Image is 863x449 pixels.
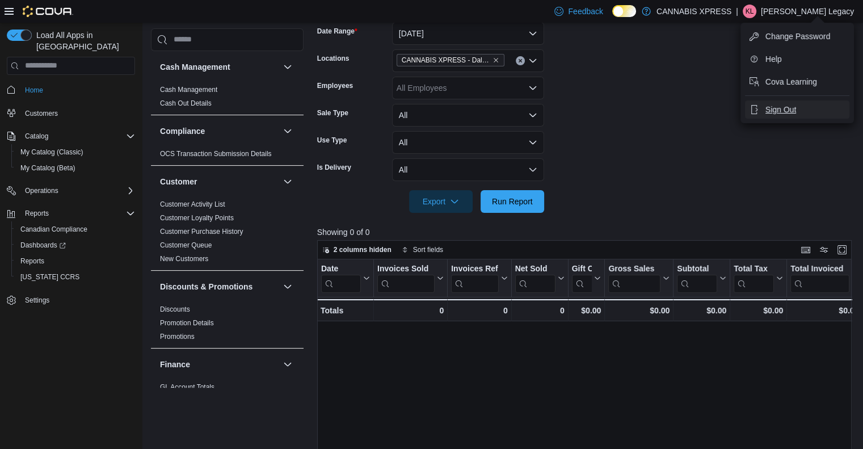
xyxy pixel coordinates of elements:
[160,305,190,313] a: Discounts
[416,190,466,213] span: Export
[160,319,214,327] a: Promotion Details
[318,243,396,257] button: 2 columns hidden
[571,263,592,274] div: Gift Cards
[160,176,197,187] h3: Customer
[317,136,347,145] label: Use Type
[160,281,279,292] button: Discounts & Promotions
[160,176,279,187] button: Customer
[160,383,214,392] span: GL Account Totals
[835,243,849,257] button: Enter fullscreen
[16,145,88,159] a: My Catalog (Classic)
[16,238,70,252] a: Dashboards
[16,254,49,268] a: Reports
[20,293,135,307] span: Settings
[20,225,87,234] span: Canadian Compliance
[160,281,252,292] h3: Discounts & Promotions
[612,5,636,17] input: Dark Mode
[160,241,212,250] span: Customer Queue
[160,200,225,208] a: Customer Activity List
[281,175,294,188] button: Customer
[677,304,726,317] div: $0.00
[20,184,135,198] span: Operations
[20,129,135,143] span: Catalog
[481,190,544,213] button: Run Report
[160,241,212,249] a: Customer Queue
[817,243,831,257] button: Display options
[677,263,717,274] div: Subtotal
[736,5,738,18] p: |
[160,305,190,314] span: Discounts
[397,54,504,66] span: CANNABIS XPRESS - Dalhousie (William Street)
[392,22,544,45] button: [DATE]
[160,214,234,222] a: Customer Loyalty Points
[608,304,670,317] div: $0.00
[160,332,195,341] span: Promotions
[281,358,294,371] button: Finance
[743,5,756,18] div: Kevin Legacy
[20,207,53,220] button: Reports
[392,104,544,127] button: All
[20,106,135,120] span: Customers
[160,228,243,236] a: Customer Purchase History
[160,99,212,107] a: Cash Out Details
[20,257,44,266] span: Reports
[20,184,63,198] button: Operations
[151,147,304,165] div: Compliance
[377,263,444,292] button: Invoices Sold
[451,304,507,317] div: 0
[612,17,613,18] span: Dark Mode
[16,238,135,252] span: Dashboards
[160,213,234,223] span: Customer Loyalty Points
[11,160,140,176] button: My Catalog (Beta)
[377,263,435,292] div: Invoices Sold
[2,105,140,121] button: Customers
[790,304,858,317] div: $0.00
[160,85,217,94] span: Cash Management
[765,31,830,42] span: Change Password
[608,263,670,292] button: Gross Sales
[515,263,564,292] button: Net Sold
[16,223,135,236] span: Canadian Compliance
[16,254,135,268] span: Reports
[515,304,564,317] div: 0
[515,263,555,292] div: Net Sold
[160,99,212,108] span: Cash Out Details
[25,86,43,95] span: Home
[392,131,544,154] button: All
[160,125,205,137] h3: Compliance
[25,296,49,305] span: Settings
[11,144,140,160] button: My Catalog (Classic)
[281,280,294,293] button: Discounts & Promotions
[317,108,348,118] label: Sale Type
[397,243,448,257] button: Sort fields
[25,132,48,141] span: Catalog
[745,27,849,45] button: Change Password
[321,304,370,317] div: Totals
[2,128,140,144] button: Catalog
[16,161,80,175] a: My Catalog (Beta)
[761,5,854,18] p: [PERSON_NAME] Legacy
[608,263,660,274] div: Gross Sales
[2,82,140,98] button: Home
[11,221,140,237] button: Canadian Compliance
[20,148,83,157] span: My Catalog (Classic)
[16,270,84,284] a: [US_STATE] CCRS
[321,263,370,292] button: Date
[734,263,774,292] div: Total Tax
[20,293,54,307] a: Settings
[2,292,140,308] button: Settings
[451,263,498,274] div: Invoices Ref
[317,81,353,90] label: Employees
[20,83,135,97] span: Home
[677,263,717,292] div: Subtotal
[160,255,208,263] a: New Customers
[765,104,796,115] span: Sign Out
[281,124,294,138] button: Compliance
[160,383,214,391] a: GL Account Totals
[656,5,731,18] p: CANNABIS XPRESS
[745,100,849,119] button: Sign Out
[16,161,135,175] span: My Catalog (Beta)
[11,253,140,269] button: Reports
[160,200,225,209] span: Customer Activity List
[799,243,813,257] button: Keyboard shortcuts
